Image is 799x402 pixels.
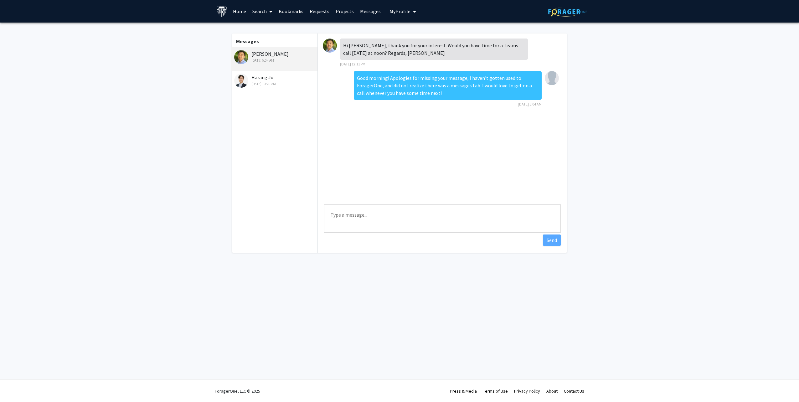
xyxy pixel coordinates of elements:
img: David Park [234,50,248,64]
img: Saksham Gupta [545,71,559,85]
div: Good morning! Apologies for missing your message, I haven't gotten used to ForagerOne, and did no... [354,71,542,100]
a: Press & Media [450,388,477,394]
span: [DATE] 5:04 AM [518,102,542,106]
img: David Park [323,39,337,53]
iframe: Chat [5,374,27,397]
img: ForagerOne Logo [548,7,587,17]
a: Home [230,0,249,22]
a: Search [249,0,276,22]
div: [DATE] 5:04 AM [234,58,316,63]
b: Messages [236,38,259,44]
a: Messages [357,0,384,22]
div: [DATE] 10:20 AM [234,81,316,87]
a: Bookmarks [276,0,307,22]
span: [DATE] 12:11 PM [340,62,365,66]
a: Contact Us [564,388,584,394]
div: Hi [PERSON_NAME], thank you for your interest. Would you have time for a Teams call [DATE] at noo... [340,39,528,60]
span: My Profile [389,8,410,14]
a: Requests [307,0,332,22]
div: [PERSON_NAME] [234,50,316,63]
a: About [546,388,558,394]
a: Terms of Use [483,388,508,394]
img: Harang Ju [234,74,248,88]
textarea: Message [324,204,561,233]
img: Johns Hopkins University Logo [216,6,227,17]
div: Harang Ju [234,74,316,87]
a: Privacy Policy [514,388,540,394]
a: Projects [332,0,357,22]
div: ForagerOne, LLC © 2025 [215,380,260,402]
button: Send [543,234,561,246]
